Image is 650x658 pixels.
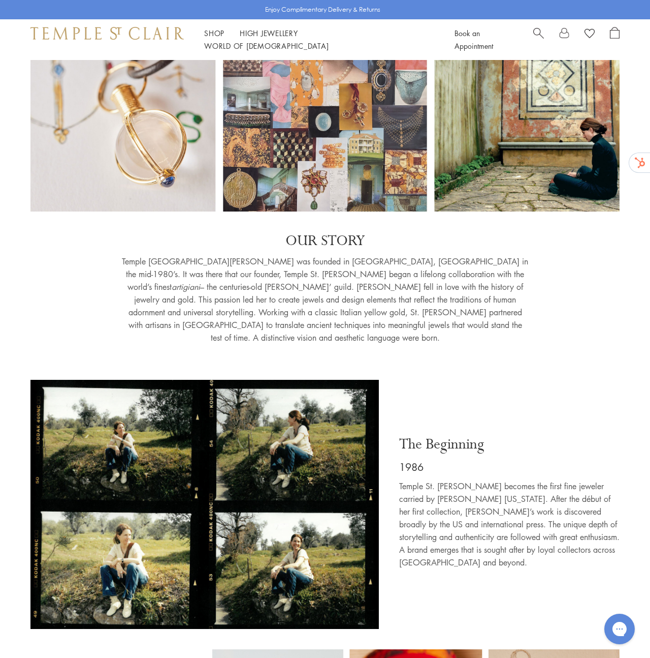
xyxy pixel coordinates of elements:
[30,27,184,39] img: Temple St. Clair
[204,28,224,38] a: ShopShop
[204,41,329,51] a: World of [DEMOGRAPHIC_DATA]World of [DEMOGRAPHIC_DATA]
[533,27,544,52] a: Search
[204,27,432,52] nav: Main navigation
[584,27,595,42] a: View Wishlist
[122,255,528,344] p: Temple [GEOGRAPHIC_DATA][PERSON_NAME] was founded in [GEOGRAPHIC_DATA], [GEOGRAPHIC_DATA] in the ...
[122,232,528,250] p: OUR STORY
[265,5,380,15] p: Enjoy Complimentary Delivery & Returns
[599,610,640,648] iframe: Gorgias live chat messenger
[610,27,620,52] a: Open Shopping Bag
[172,281,200,292] em: artigiani
[399,435,620,454] p: The Beginning
[399,459,620,475] p: 1986
[240,28,298,38] a: High JewelleryHigh Jewellery
[454,28,493,51] a: Book an Appointment
[399,480,620,569] p: Temple St. [PERSON_NAME] becomes the first fine jeweler carried by [PERSON_NAME] [US_STATE]. Afte...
